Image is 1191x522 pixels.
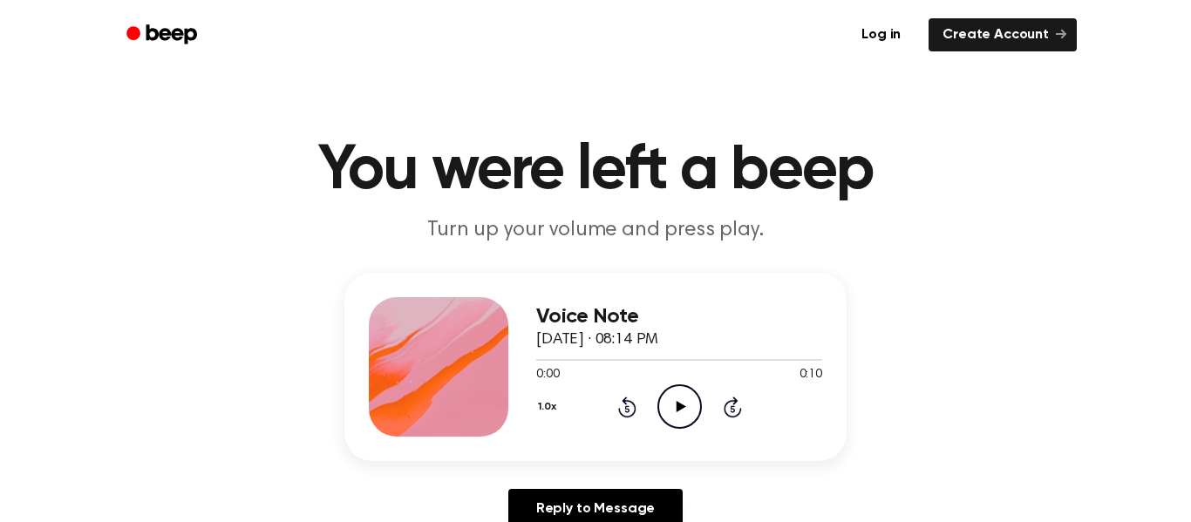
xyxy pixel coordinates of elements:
a: Log in [844,15,918,55]
p: Turn up your volume and press play. [261,216,930,245]
h1: You were left a beep [149,139,1042,202]
span: 0:00 [536,366,559,384]
h3: Voice Note [536,305,822,329]
span: [DATE] · 08:14 PM [536,332,658,348]
button: 1.0x [536,392,562,422]
a: Create Account [929,18,1077,51]
span: 0:10 [800,366,822,384]
a: Beep [114,18,213,52]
